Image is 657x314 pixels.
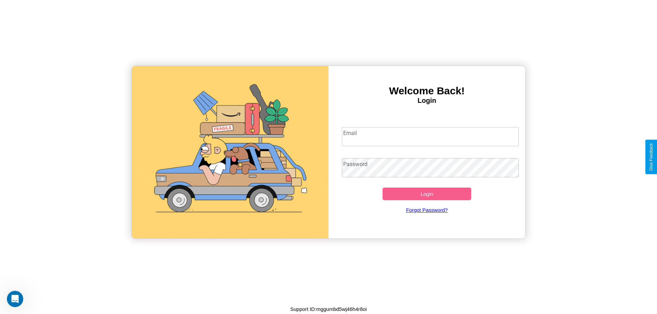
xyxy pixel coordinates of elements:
[328,97,525,105] h4: Login
[290,304,366,314] p: Support ID: mggumbd5wj46h4r8oi
[132,66,328,238] img: gif
[383,188,471,200] button: Login
[338,200,516,220] a: Forgot Password?
[328,85,525,97] h3: Welcome Back!
[7,291,23,307] iframe: Intercom live chat
[649,143,654,171] div: Give Feedback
